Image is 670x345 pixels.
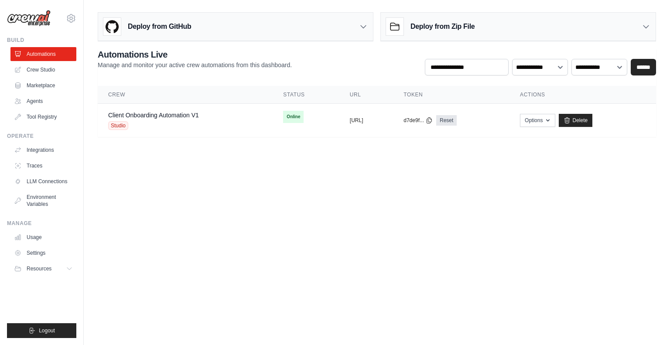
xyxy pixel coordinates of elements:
span: Studio [108,121,128,130]
a: Integrations [10,143,76,157]
button: Logout [7,323,76,338]
th: Token [393,86,509,104]
a: Usage [10,230,76,244]
button: d7de9f... [403,117,433,124]
button: Options [520,114,555,127]
th: URL [339,86,393,104]
th: Status [273,86,339,104]
a: Automations [10,47,76,61]
h2: Automations Live [98,48,292,61]
a: Settings [10,246,76,260]
h3: Deploy from GitHub [128,21,191,32]
img: Logo [7,10,51,27]
a: Client Onboarding Automation V1 [108,112,199,119]
a: Tool Registry [10,110,76,124]
a: Agents [10,94,76,108]
div: Build [7,37,76,44]
th: Actions [509,86,656,104]
a: LLM Connections [10,174,76,188]
a: Marketplace [10,79,76,92]
span: Logout [39,327,55,334]
a: Environment Variables [10,190,76,211]
span: Resources [27,265,51,272]
a: Crew Studio [10,63,76,77]
span: Online [283,111,304,123]
div: Operate [7,133,76,140]
div: Manage [7,220,76,227]
p: Manage and monitor your active crew automations from this dashboard. [98,61,292,69]
h3: Deploy from Zip File [410,21,475,32]
th: Crew [98,86,273,104]
a: Traces [10,159,76,173]
a: Delete [559,114,592,127]
button: Resources [10,262,76,276]
img: GitHub Logo [103,18,121,35]
a: Reset [436,115,457,126]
